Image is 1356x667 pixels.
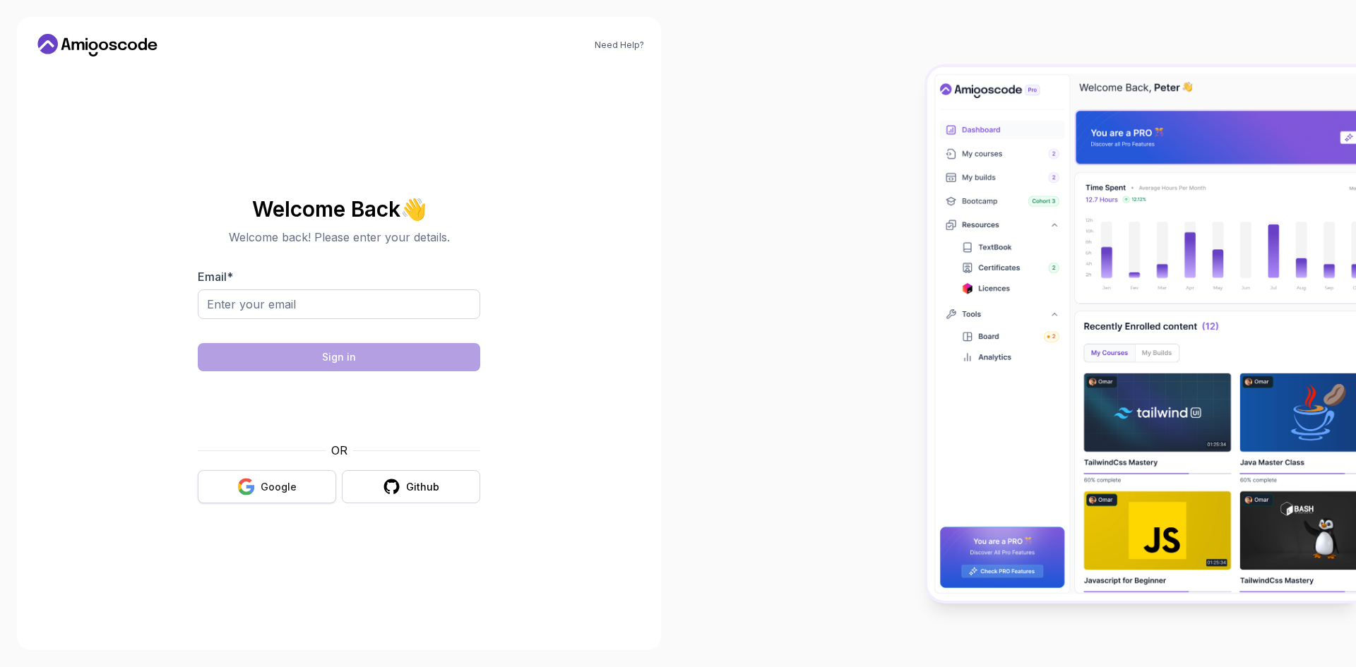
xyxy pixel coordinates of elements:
div: Github [406,480,439,494]
input: Enter your email [198,289,480,319]
div: Sign in [322,350,356,364]
button: Sign in [198,343,480,371]
img: Amigoscode Dashboard [927,67,1356,601]
h2: Welcome Back [198,198,480,220]
a: Need Help? [595,40,644,51]
label: Email * [198,270,233,284]
a: Home link [34,34,161,56]
span: 👋 [400,198,426,220]
iframe: Widget containing checkbox for hCaptcha security challenge [232,380,446,433]
div: Google [261,480,297,494]
button: Github [342,470,480,503]
button: Google [198,470,336,503]
p: Welcome back! Please enter your details. [198,229,480,246]
p: OR [331,442,347,459]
